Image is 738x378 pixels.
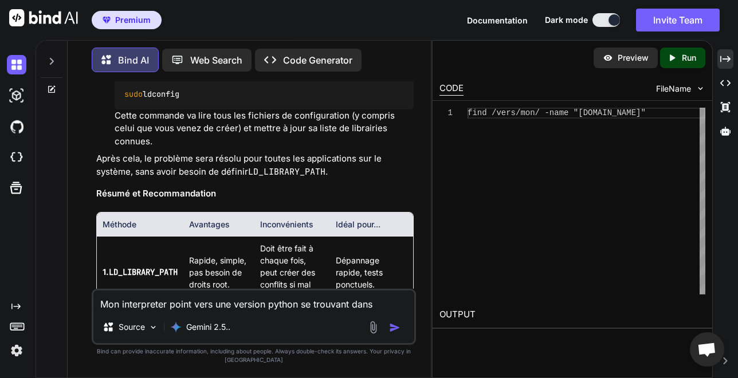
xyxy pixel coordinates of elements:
[92,347,416,364] p: Bind can provide inaccurate information, including about people. Always double-check its answers....
[433,301,712,328] h2: OUTPUT
[367,321,380,334] img: attachment
[330,236,413,308] td: Dépannage rapide, tests ponctuels.
[115,109,414,148] p: Cette commande va lire tous les fichiers de configuration (y compris celui que vous venez de crée...
[148,322,158,332] img: Pick Models
[7,55,26,74] img: darkChat
[389,322,401,333] img: icon
[248,166,325,178] code: LD_LIBRARY_PATH
[118,53,149,67] p: Bind AI
[124,89,143,99] span: sudo
[696,84,705,93] img: chevron down
[183,236,254,308] td: Rapide, simple, pas besoin de droits root.
[7,148,26,167] img: cloudideIcon
[109,267,178,277] code: LD_LIBRARY_PATH
[119,321,145,333] p: Source
[103,267,178,277] strong: 1.
[545,14,588,26] span: Dark mode
[9,9,78,26] img: Bind AI
[603,53,613,63] img: preview
[283,53,352,67] p: Code Generator
[468,108,646,117] span: find /vers/mon/ -name "[DOMAIN_NAME]"
[96,187,414,200] h3: Résumé et Recommandation
[439,108,453,119] div: 1
[183,212,254,237] th: Avantages
[103,17,111,23] img: premium
[254,236,330,308] td: Doit être fait à chaque fois, peut créer des conflits si mal utilisé.
[186,321,230,333] p: Gemini 2.5..
[7,86,26,105] img: darkAi-studio
[330,212,413,237] th: Idéal pour...
[467,15,528,25] span: Documentation
[254,212,330,237] th: Inconvénients
[124,88,180,100] code: ldconfig
[96,152,414,178] p: Après cela, le problème sera résolu pour toutes les applications sur le système, sans avoir besoi...
[636,9,720,31] button: Invite Team
[92,11,162,29] button: premiumPremium
[467,14,528,26] button: Documentation
[190,53,242,67] p: Web Search
[7,341,26,360] img: settings
[7,117,26,136] img: githubDark
[115,14,151,26] span: Premium
[97,212,184,237] th: Méthode
[656,83,691,94] span: FileName
[690,332,724,367] a: Ouvrir le chat
[439,82,464,96] div: CODE
[618,52,649,64] p: Preview
[170,321,182,333] img: Gemini 2.5 Pro
[682,52,696,64] p: Run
